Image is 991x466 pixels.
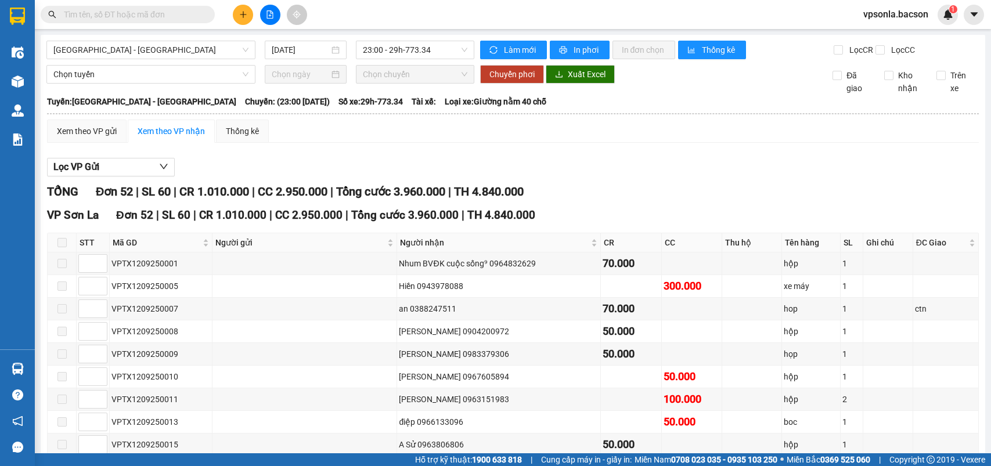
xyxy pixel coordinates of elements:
[110,298,212,320] td: VPTX1209250007
[156,208,159,222] span: |
[47,97,236,106] b: Tuyến: [GEOGRAPHIC_DATA] - [GEOGRAPHIC_DATA]
[969,9,979,20] span: caret-down
[400,236,589,249] span: Người nhận
[687,46,697,55] span: bar-chart
[489,46,499,55] span: sync
[336,185,445,198] span: Tổng cước 3.960.000
[12,363,24,375] img: warehouse-icon
[110,320,212,343] td: VPTX1209250008
[664,414,720,430] div: 50.000
[664,278,720,294] div: 300.000
[193,208,196,222] span: |
[784,302,838,315] div: hop
[345,208,348,222] span: |
[162,208,190,222] span: SL 60
[820,455,870,464] strong: 0369 525 060
[412,95,436,108] span: Tài xế:
[233,5,253,25] button: plus
[199,208,266,222] span: CR 1.010.000
[842,257,861,270] div: 1
[841,233,863,252] th: SL
[531,453,532,466] span: |
[784,370,838,383] div: hộp
[916,236,967,249] span: ĐC Giao
[603,436,659,453] div: 50.000
[842,69,875,95] span: Đã giao
[111,370,210,383] div: VPTX1209250010
[226,125,259,138] div: Thống kê
[784,393,838,406] div: hộp
[893,69,927,95] span: Kho nhận
[784,438,838,451] div: hộp
[915,302,976,315] div: ctn
[272,44,329,56] input: 12/09/2025
[702,44,737,56] span: Thống kê
[252,185,255,198] span: |
[887,44,917,56] span: Lọc CC
[399,393,599,406] div: [PERSON_NAME] 0963151983
[784,416,838,428] div: boc
[47,158,175,176] button: Lọc VP Gửi
[784,257,838,270] div: hộp
[559,46,569,55] span: printer
[555,70,563,80] span: download
[454,185,524,198] span: TH 4.840.000
[568,68,606,81] span: Xuất Excel
[47,208,99,222] span: VP Sơn La
[842,370,861,383] div: 1
[48,10,56,19] span: search
[603,346,659,362] div: 50.000
[272,68,329,81] input: Chọn ngày
[174,185,176,198] span: |
[782,233,841,252] th: Tên hàng
[467,208,535,222] span: TH 4.840.000
[111,257,210,270] div: VPTX1209250001
[574,44,600,56] span: In phơi
[363,41,467,59] span: 23:00 - 29h-773.34
[842,302,861,315] div: 1
[946,69,979,95] span: Trên xe
[53,66,248,83] span: Chọn tuyến
[110,343,212,366] td: VPTX1209250009
[964,5,984,25] button: caret-down
[53,160,99,174] span: Lọc VP Gửi
[136,185,139,198] span: |
[53,41,248,59] span: Hà Nội - Sơn La
[635,453,777,466] span: Miền Nam
[787,453,870,466] span: Miền Bắc
[399,257,599,270] div: Nhum BVĐK cuộc sống⁹ 0964832629
[269,208,272,222] span: |
[504,44,538,56] span: Làm mới
[480,41,547,59] button: syncLàm mới
[351,208,459,222] span: Tổng cước 3.960.000
[293,10,301,19] span: aim
[245,95,330,108] span: Chuyến: (23:00 [DATE])
[111,280,210,292] div: VPTX1209250005
[399,438,599,451] div: A Sử 0963806806
[842,393,861,406] div: 2
[12,133,24,146] img: solution-icon
[601,233,661,252] th: CR
[111,416,210,428] div: VPTX1209250013
[12,389,23,400] span: question-circle
[110,275,212,298] td: VPTX1209250005
[943,9,953,20] img: icon-new-feature
[111,348,210,360] div: VPTX1209250009
[415,453,522,466] span: Hỗ trợ kỹ thuật:
[64,8,201,21] input: Tìm tên, số ĐT hoặc mã đơn
[399,416,599,428] div: điệp 0966133096
[784,325,838,338] div: hộp
[462,208,464,222] span: |
[448,185,451,198] span: |
[239,10,247,19] span: plus
[784,280,838,292] div: xe máy
[951,5,955,13] span: 1
[111,438,210,451] div: VPTX1209250015
[399,280,599,292] div: Hiền 0943978088
[159,162,168,171] span: down
[142,185,171,198] span: SL 60
[338,95,403,108] span: Số xe: 29h-773.34
[842,348,861,360] div: 1
[363,66,467,83] span: Chọn chuyến
[12,416,23,427] span: notification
